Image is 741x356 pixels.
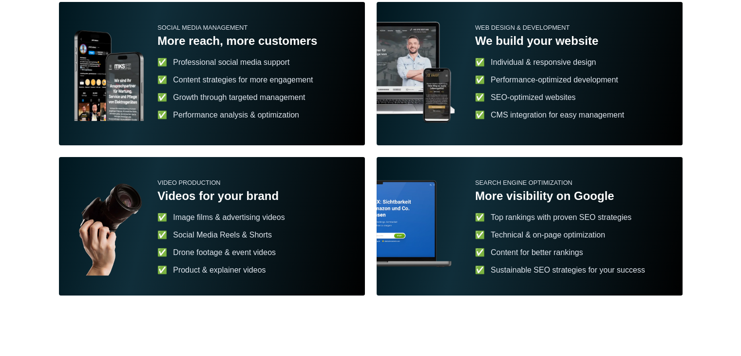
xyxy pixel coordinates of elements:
font: Growth through targeted management [173,93,305,101]
font: Social Media Management [157,24,247,31]
font: ✅ [157,248,167,257]
font: ✅ [475,248,485,257]
font: Professional social media support [173,58,289,66]
font: ✅ [475,231,485,239]
font: Web design & development [475,24,570,31]
img: Marketing Planet web design mockup [377,21,455,126]
font: Image films & advertising videos [173,213,285,221]
font: ✅ [157,111,167,119]
font: More visibility on Google [475,189,614,202]
font: Content strategies for more engagement [173,76,313,84]
font: ✅ [157,231,167,239]
img: Marketing Planet web design mockup [377,177,464,271]
font: ✅ [157,76,167,84]
font: Video production [157,179,220,186]
font: ✅ [475,266,485,274]
font: ✅ [475,58,485,66]
font: ✅ [157,58,167,66]
font: Top rankings with proven SEO strategies [491,213,631,221]
font: We build your website [475,34,598,47]
font: Performance analysis & optimization [173,111,299,119]
font: Technical & on-page optimization [491,231,605,239]
font: Sustainable SEO strategies for your success [491,266,645,274]
font: ✅ [157,213,167,221]
font: Content for better rankings [491,248,583,257]
font: ✅ [475,111,485,119]
font: ✅ [475,93,485,101]
font: Social Media Reels & Shorts [173,231,272,239]
font: Individual & responsive design [491,58,596,66]
img: Marketing Planet Social Media Management Mockup [67,26,150,121]
font: ✅ [157,266,167,274]
font: ✅ [475,213,485,221]
font: Drone footage & event videos [173,248,276,257]
font: CMS integration for easy management [491,111,624,119]
font: Videos for your brand [157,189,279,202]
font: ✅ [475,76,485,84]
font: Product & explainer videos [173,266,266,274]
font: More reach, more customers [157,34,317,47]
font: ✅ [157,93,167,101]
font: SEO-optimized websites [491,93,575,101]
font: Search engine optimization [475,179,572,186]
font: Performance-optimized development [491,76,618,84]
img: Marketing Planet Camera for video production [72,177,145,276]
